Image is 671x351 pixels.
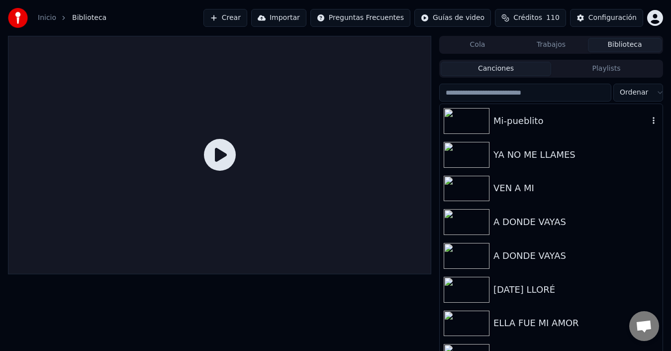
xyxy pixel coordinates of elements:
div: Chat abierto [629,311,659,341]
div: VEN A MI [493,181,659,195]
button: Crear [203,9,247,27]
button: Guías de video [414,9,491,27]
button: Biblioteca [588,38,662,52]
button: Créditos110 [495,9,566,27]
span: 110 [546,13,560,23]
button: Preguntas Frecuentes [310,9,410,27]
div: A DONDE VAYAS [493,215,659,229]
div: A DONDE VAYAS [493,249,659,263]
div: Mi-pueblito [493,114,649,128]
button: Trabajos [514,38,588,52]
button: Cola [441,38,514,52]
div: [DATE] LLORÉ [493,283,659,297]
button: Importar [251,9,306,27]
button: Playlists [551,62,662,76]
div: YA NO ME LLAMES [493,148,659,162]
button: Configuración [570,9,643,27]
div: Configuración [588,13,637,23]
div: ELLA FUE MI AMOR [493,316,659,330]
img: youka [8,8,28,28]
span: Créditos [513,13,542,23]
span: Ordenar [620,88,648,98]
a: Inicio [38,13,56,23]
span: Biblioteca [72,13,106,23]
nav: breadcrumb [38,13,106,23]
button: Canciones [441,62,551,76]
